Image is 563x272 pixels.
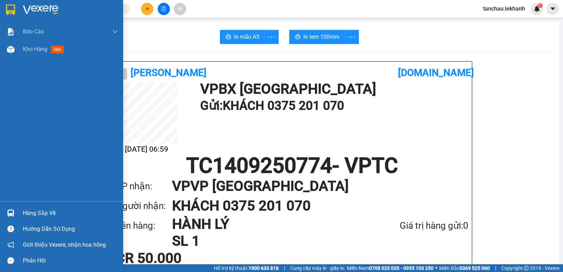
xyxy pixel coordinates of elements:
h1: SL 1 [172,233,362,249]
span: ⚪️ [435,267,437,270]
span: Báo cáo [23,27,44,36]
strong: 1900 633 818 [248,265,279,271]
h1: KHÁCH 0375 201 070 [172,196,454,216]
button: caret-down [546,3,559,15]
span: tanchau.lekhanh [477,4,531,13]
div: Phản hồi [23,255,118,266]
span: 1 [539,3,541,8]
h1: HÀNH LÝ [172,216,362,233]
h1: VP BX [GEOGRAPHIC_DATA] [200,82,465,96]
span: | [284,264,285,272]
span: notification [7,241,14,248]
div: Giá trị hàng gửi: 0 [362,219,468,233]
span: mới [51,46,64,53]
span: file-add [161,6,166,11]
span: | [495,264,496,272]
h1: VP VP [GEOGRAPHIC_DATA] [172,176,454,196]
span: caret-down [550,6,556,12]
span: printer [295,34,301,40]
span: copyright [524,266,529,271]
span: Kho hàng [23,46,48,52]
span: plus [145,6,150,11]
button: aim [174,3,186,15]
sup: 1 [538,3,543,8]
span: printer [226,34,231,40]
span: Miền Nam [347,264,434,272]
div: Hướng dẫn sử dụng [23,224,118,234]
h2: [DATE] 06:59 [116,144,177,155]
div: VP nhận: [116,179,172,194]
strong: 0369 525 060 [460,265,490,271]
img: icon-new-feature [534,6,540,12]
img: solution-icon [7,28,14,36]
img: warehouse-icon [7,46,14,53]
img: logo-vxr [6,5,15,15]
div: Người nhận: [116,199,172,213]
b: [PERSON_NAME] [131,67,207,78]
span: more [265,33,278,42]
strong: 0708 023 035 - 0935 103 250 [369,265,434,271]
span: Giới thiệu Vexere, nhận hoa hồng [23,240,106,249]
span: down [112,29,118,34]
span: In tem 100mm [303,32,340,41]
span: question-circle [7,226,14,232]
h1: TC1409250774 - VPTC [116,155,468,176]
h1: Gửi: KHÁCH 0375 201 070 [200,96,465,115]
button: printerIn tem 100mm [289,30,345,44]
b: [DOMAIN_NAME] [398,67,474,78]
span: Hỗ trợ kỹ thuật: [214,264,279,272]
button: printerIn mẫu A5 [220,30,265,44]
button: more [265,30,279,44]
div: CR 50.000 [116,251,232,265]
span: In mẫu A5 [234,32,259,41]
span: Cung cấp máy in - giấy in: [290,264,345,272]
button: plus [141,3,153,15]
span: message [7,257,14,264]
button: file-add [158,3,170,15]
img: warehouse-icon [7,209,14,217]
div: Tên hàng: [116,219,172,233]
span: aim [177,6,182,11]
span: more [345,33,359,42]
span: Miền Bắc [439,264,490,272]
button: more [345,30,359,44]
div: Hàng sắp về [23,208,118,219]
